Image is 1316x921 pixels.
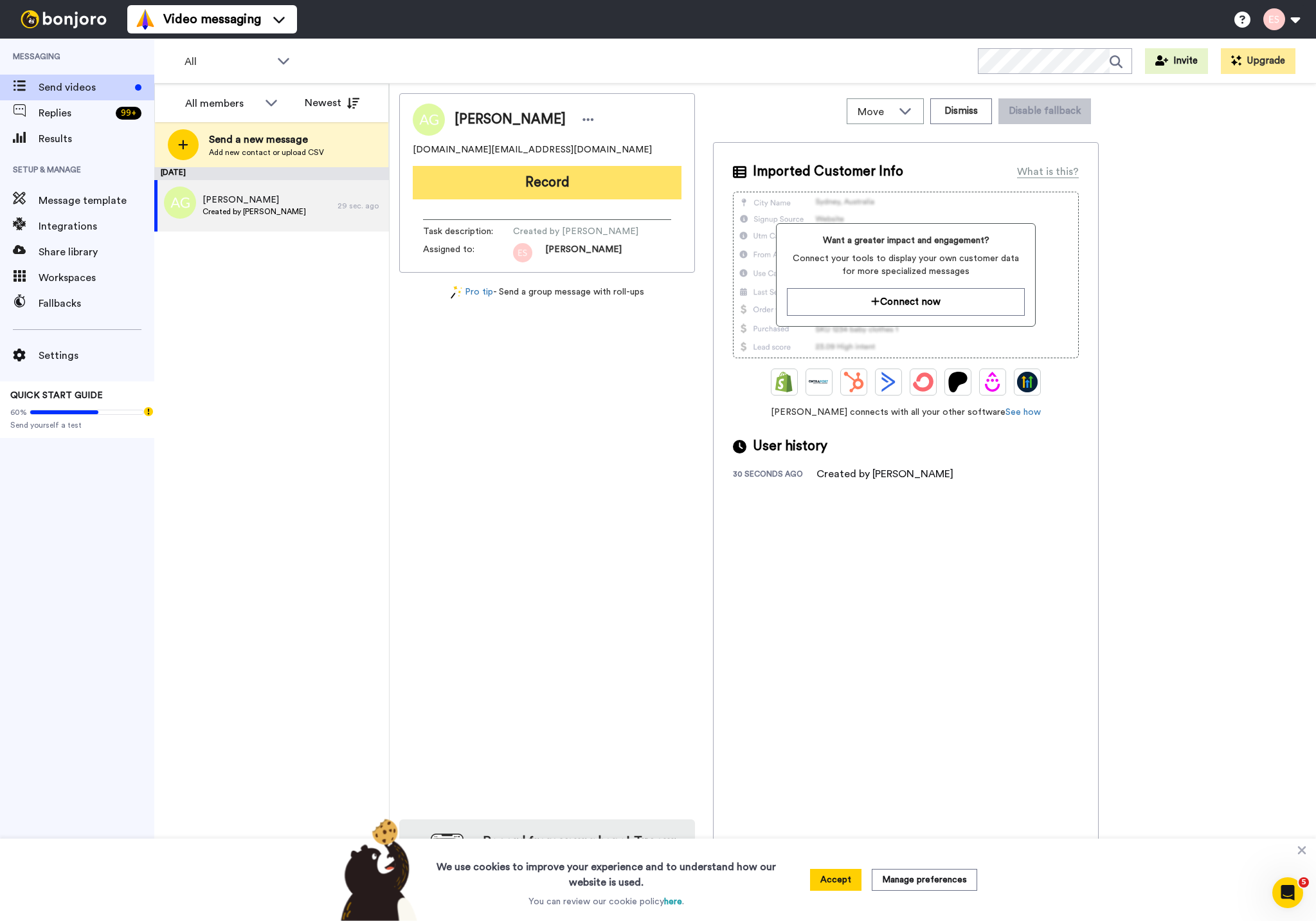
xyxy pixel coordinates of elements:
span: Connect your tools to display your own customer data for more specialized messages [787,252,1024,278]
img: magic-wand.svg [451,286,462,299]
h4: Record from your phone! Try our app [DATE] [476,832,682,868]
img: Image of Antonio Garza [413,104,445,136]
span: Assigned to: [423,243,513,262]
img: download [412,834,464,903]
img: Shopify [774,372,795,392]
button: Dismiss [930,98,992,124]
img: vm-color.svg [135,9,156,30]
button: Invite [1145,48,1208,74]
img: ag.png [164,187,196,219]
span: Send a new message [209,132,324,147]
img: ActiveCampaign [878,372,899,392]
div: - Send a group message with roll-ups [399,286,695,299]
a: Pro tip [451,286,493,299]
span: 5 [1299,877,1309,888]
span: User history [753,437,827,456]
button: Upgrade [1221,48,1295,74]
span: Settings [39,348,154,363]
span: Want a greater impact and engagement? [787,234,1024,247]
div: Created by [PERSON_NAME] [816,466,953,482]
img: Drip [982,372,1003,392]
h3: We use cookies to improve your experience and to understand how our website is used. [424,852,789,890]
div: All members [185,96,258,111]
div: 29 sec. ago [338,201,383,211]
span: Send videos [39,80,130,95]
span: Imported Customer Info [753,162,903,181]
img: GoHighLevel [1017,372,1038,392]
p: You can review our cookie policy . [528,895,684,908]
span: Share library [39,244,154,260]
img: bj-logo-header-white.svg [15,10,112,28]
span: [PERSON_NAME] [455,110,566,129]
div: 30 seconds ago [733,469,816,482]
span: [PERSON_NAME] [203,194,306,206]
span: Add new contact or upload CSV [209,147,324,158]
div: Tooltip anchor [143,406,154,417]
span: [PERSON_NAME] connects with all your other software [733,406,1079,419]
img: Patreon [948,372,968,392]
img: ConvertKit [913,372,933,392]
img: 99d46333-7e37-474d-9b1c-0ea629eb1775.png [513,243,532,262]
span: QUICK START GUIDE [10,391,103,400]
button: Record [413,166,681,199]
span: Results [39,131,154,147]
span: Task description : [423,225,513,238]
div: 99 + [116,107,141,120]
span: All [185,54,271,69]
span: Created by [PERSON_NAME] [513,225,638,238]
span: Replies [39,105,111,121]
button: Accept [810,869,861,891]
button: Connect now [787,288,1024,316]
div: [DATE] [154,167,389,180]
span: Integrations [39,219,154,234]
button: Disable fallback [998,98,1091,124]
span: Send yourself a test [10,420,144,430]
button: Newest [295,90,369,116]
span: 60% [10,407,27,417]
a: here [664,897,682,906]
iframe: Intercom live chat [1272,877,1303,908]
span: Video messaging [163,10,261,28]
img: Hubspot [843,372,864,392]
span: Created by [PERSON_NAME] [203,206,306,217]
span: Workspaces [39,270,154,286]
span: [PERSON_NAME] [545,243,622,262]
button: Manage preferences [872,869,977,891]
a: See how [1005,408,1041,417]
img: bear-with-cookie.png [329,818,424,921]
span: Move [858,104,892,120]
span: Message template [39,193,154,208]
span: [DOMAIN_NAME][EMAIL_ADDRESS][DOMAIN_NAME] [413,143,652,156]
span: Fallbacks [39,296,154,311]
img: Ontraport [809,372,829,392]
div: What is this? [1017,164,1079,179]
